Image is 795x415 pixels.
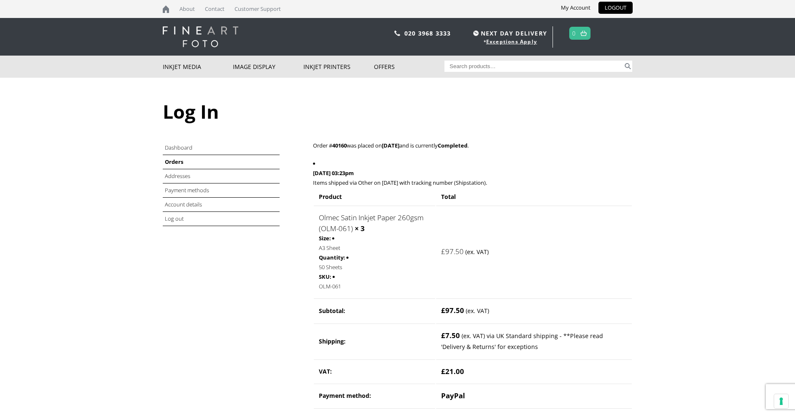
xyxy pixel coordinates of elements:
[165,158,183,165] a: Orders
[441,247,445,256] span: £
[163,99,633,124] h1: Log In
[774,394,788,408] button: Your consent preferences for tracking technologies
[441,332,603,351] small: via UK Standard shipping - **Please read 'Delivery & Returns' for exceptions
[165,144,192,151] a: Dashboard
[473,31,479,36] img: time.svg
[314,323,435,359] th: Shipping:
[163,56,233,78] a: Inkjet Media
[444,61,623,72] input: Search products…
[394,31,400,36] img: phone.svg
[165,172,190,180] a: Addresses
[165,201,202,208] a: Account details
[319,243,430,253] p: A3 Sheet
[332,142,347,149] mark: 40160
[438,142,467,149] mark: Completed
[355,224,365,233] strong: × 3
[598,2,633,14] a: LOGOUT
[441,247,464,256] bdi: 97.50
[462,332,485,340] small: (ex. VAT)
[163,26,238,47] img: logo-white.svg
[404,29,451,37] a: 020 3968 3333
[319,253,345,262] strong: Quantity:
[314,188,435,205] th: Product
[314,384,435,407] th: Payment method:
[319,234,331,243] strong: Size:
[313,141,633,150] p: Order # was placed on and is currently .
[441,367,464,376] span: 21.00
[465,248,489,256] small: (ex. VAT)
[319,282,430,291] p: OLM-061
[165,215,184,222] a: Log out
[471,28,547,38] span: NEXT DAY DELIVERY
[441,331,460,340] span: 7.50
[314,298,435,323] th: Subtotal:
[466,307,489,315] small: (ex. VAT)
[436,384,631,407] td: PayPal
[555,2,597,14] a: My Account
[165,186,209,194] a: Payment methods
[441,331,445,340] span: £
[441,306,464,315] span: 97.50
[319,262,430,272] p: 50 Sheets
[319,272,331,282] strong: SKU:
[441,306,445,315] span: £
[303,56,374,78] a: Inkjet Printers
[486,38,537,45] a: Exceptions Apply
[314,359,435,383] th: VAT:
[436,188,631,205] th: Total
[441,367,445,376] span: £
[623,61,633,72] button: Search
[374,56,444,78] a: Offers
[313,168,633,178] p: [DATE] 03:23pm
[382,142,399,149] mark: [DATE]
[233,56,303,78] a: Image Display
[572,27,576,39] a: 0
[319,213,424,233] a: Olmec Satin Inkjet Paper 260gsm (OLM-061)
[163,141,304,226] nav: Account pages
[313,178,633,188] p: Items shipped via Other on [DATE] with tracking number (Shipstation).
[580,31,587,36] img: basket.svg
